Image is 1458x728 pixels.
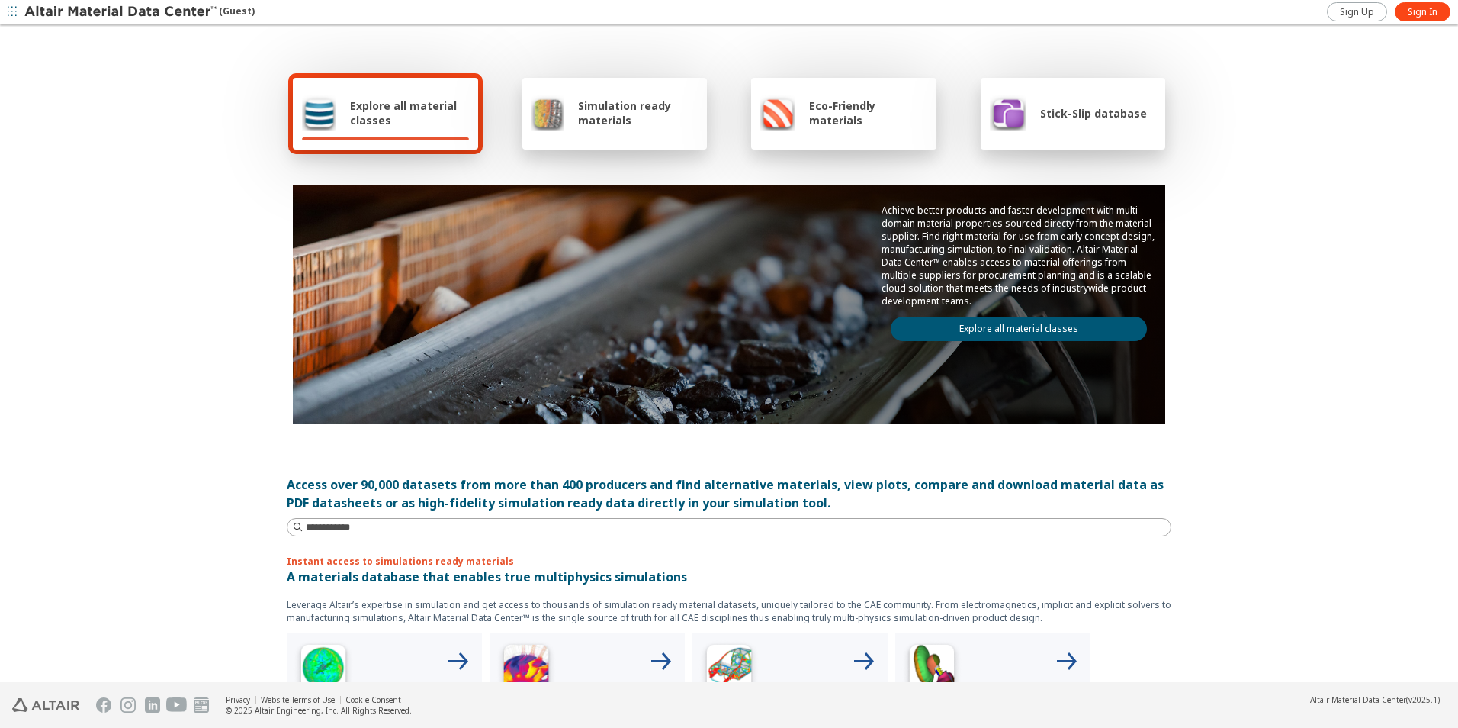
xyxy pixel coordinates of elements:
span: Sign In [1408,6,1437,18]
img: Low Frequency Icon [496,639,557,701]
img: Altair Engineering [12,698,79,712]
p: Instant access to simulations ready materials [287,555,1171,568]
div: © 2025 Altair Engineering, Inc. All Rights Reserved. [226,705,412,716]
span: Altair Material Data Center [1310,694,1406,705]
a: Sign In [1395,2,1450,21]
img: Structural Analyses Icon [698,639,760,701]
img: Altair Material Data Center [24,5,219,20]
a: Privacy [226,694,250,705]
img: Simulation ready materials [531,95,564,131]
span: Stick-Slip database [1040,106,1147,121]
p: A materials database that enables true multiphysics simulations [287,568,1171,586]
span: Explore all material classes [350,98,469,127]
a: Cookie Consent [345,694,401,705]
a: Explore all material classes [891,317,1147,341]
img: Stick-Slip database [990,95,1026,131]
p: Leverage Altair’s expertise in simulation and get access to thousands of simulation ready materia... [287,598,1171,624]
img: Eco-Friendly materials [760,95,795,131]
img: High Frequency Icon [293,639,354,701]
a: Sign Up [1327,2,1387,21]
img: Explore all material classes [302,95,336,131]
p: Achieve better products and faster development with multi-domain material properties sourced dire... [882,204,1156,308]
img: Crash Analyses Icon [901,639,962,701]
span: Eco-Friendly materials [809,98,927,127]
div: (Guest) [24,5,255,20]
div: (v2025.1) [1310,694,1440,705]
span: Sign Up [1340,6,1374,18]
span: Simulation ready materials [578,98,698,127]
div: Access over 90,000 datasets from more than 400 producers and find alternative materials, view plo... [287,475,1171,512]
a: Website Terms of Use [261,694,335,705]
